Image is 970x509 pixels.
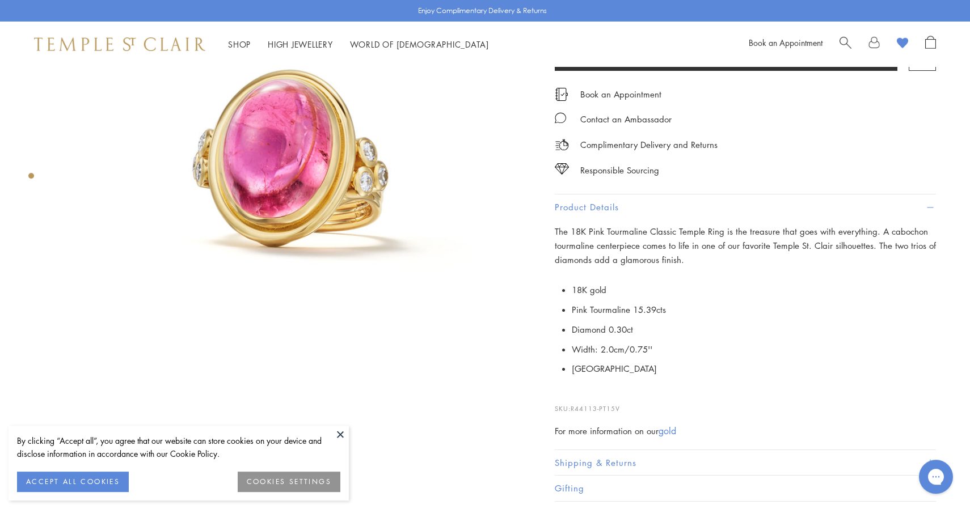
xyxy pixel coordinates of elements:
a: Book an Appointment [749,37,823,48]
a: View Wishlist [897,36,908,53]
a: High JewelleryHigh Jewellery [268,39,333,50]
a: Search [840,36,851,53]
p: Enjoy Complimentary Delivery & Returns [418,5,547,16]
li: Diamond 0.30ct [572,320,936,340]
button: Shipping & Returns [555,450,936,476]
p: Complimentary Delivery and Returns [580,138,718,152]
div: By clicking “Accept all”, you agree that our website can store cookies on your device and disclos... [17,434,340,460]
img: Temple St. Clair [34,37,205,51]
iframe: Gorgias live chat messenger [913,456,959,498]
button: Gifting [555,476,936,501]
li: Width: 2.0cm/0.75'' [572,340,936,359]
div: Contact an Ambassador [580,112,672,126]
p: SKU: [555,392,936,414]
a: Book an Appointment [580,88,661,100]
li: Pink Tourmaline 15.39cts [572,300,936,320]
nav: Main navigation [228,37,489,52]
li: 18K gold [572,280,936,300]
span: one of our favorite Temple St. Clair silhouettes [702,240,874,251]
img: icon_appointment.svg [555,88,568,101]
li: [GEOGRAPHIC_DATA] [572,359,936,379]
div: Product gallery navigation [28,170,34,188]
span: The 18K Pink Tourmaline Classic Temple Ring is the treasure that goes with everything. A cabochon... [555,226,936,265]
a: ShopShop [228,39,251,50]
div: For more information on our [555,424,936,438]
img: MessageIcon-01_2.svg [555,112,566,124]
button: Product Details [555,194,936,220]
img: icon_sourcing.svg [555,163,569,175]
div: Responsible Sourcing [580,163,659,177]
a: World of [DEMOGRAPHIC_DATA]World of [DEMOGRAPHIC_DATA] [350,39,489,50]
a: Open Shopping Bag [925,36,936,53]
button: ACCEPT ALL COOKIES [17,472,129,492]
img: icon_delivery.svg [555,138,569,152]
a: gold [659,425,676,437]
span: R44113-PT15V [571,404,620,413]
button: COOKIES SETTINGS [238,472,340,492]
